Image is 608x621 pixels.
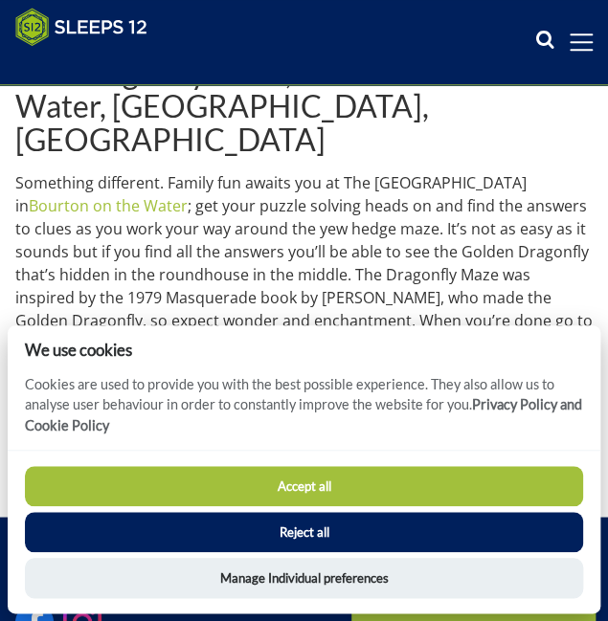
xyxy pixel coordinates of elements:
button: Manage Individual preferences [25,558,584,598]
iframe: Customer reviews powered by Trustpilot [6,57,207,74]
button: Accept all [25,466,584,506]
h2: We use cookies [8,341,600,359]
button: Open LiveChat chat widget [220,25,243,48]
p: Something different. Family fun awaits you at The [GEOGRAPHIC_DATA] in ; get your puzzle solving ... [15,171,593,355]
img: Sleeps 12 [15,8,147,46]
a: Bourton on the Water [29,195,188,216]
p: Cookies are used to provide you with the best possible experience. They also allow us to analyse ... [8,374,600,450]
a: Privacy Policy and Cookie Policy [25,396,582,433]
p: Chat Live with a Human! [27,29,216,44]
button: Reject all [25,512,584,552]
h1: The Dragonfly Maze, Bourton on the Water, [GEOGRAPHIC_DATA], [GEOGRAPHIC_DATA] [15,55,593,157]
